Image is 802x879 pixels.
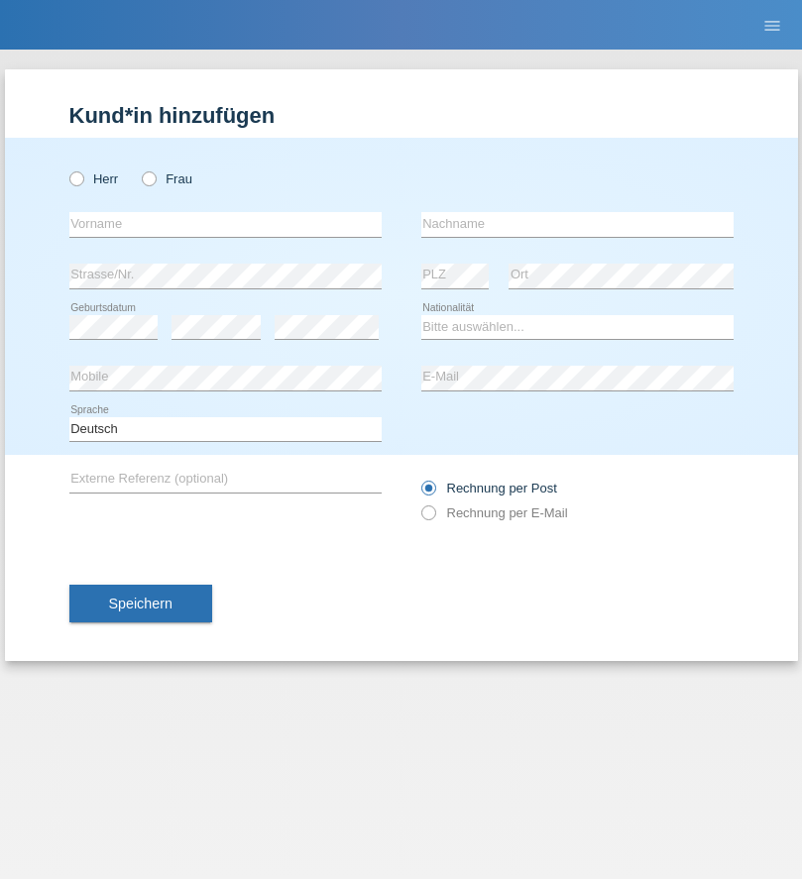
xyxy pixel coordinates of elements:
[142,171,192,186] label: Frau
[69,585,212,622] button: Speichern
[109,596,172,611] span: Speichern
[69,171,82,184] input: Herr
[142,171,155,184] input: Frau
[421,505,434,530] input: Rechnung per E-Mail
[762,16,782,36] i: menu
[421,505,568,520] label: Rechnung per E-Mail
[752,19,792,31] a: menu
[421,481,557,495] label: Rechnung per Post
[69,103,734,128] h1: Kund*in hinzufügen
[421,481,434,505] input: Rechnung per Post
[69,171,119,186] label: Herr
